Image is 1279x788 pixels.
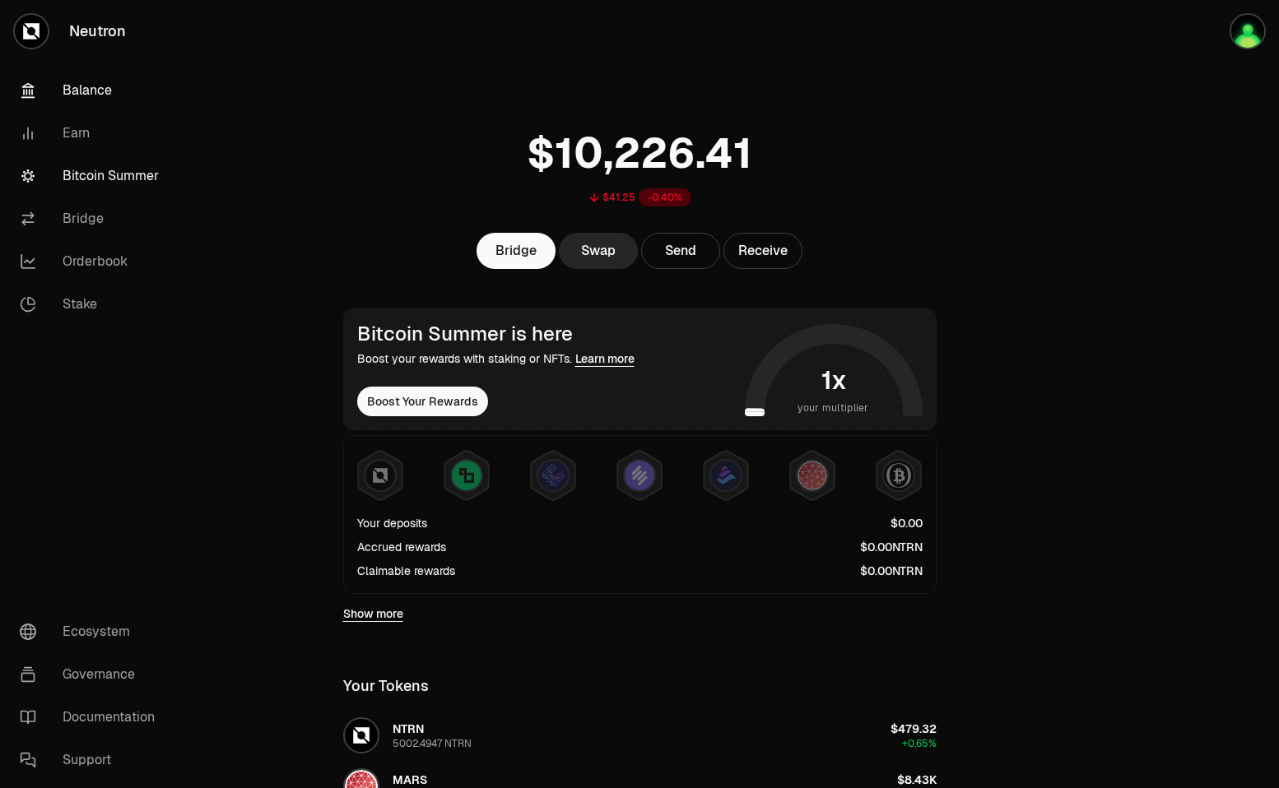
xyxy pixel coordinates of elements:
button: Boost Your Rewards [357,387,488,416]
img: Structured Points [884,461,914,490]
a: Governance [7,653,178,696]
a: Bridge [477,233,556,269]
div: 5002.4947 NTRN [393,737,472,750]
a: Bitcoin Summer [7,155,178,197]
a: Ecosystem [7,610,178,653]
img: Bedrock Diamonds [711,461,741,490]
img: EtherFi Points [538,461,568,490]
div: Claimable rewards [357,563,455,579]
button: Receive [723,233,802,269]
span: NTRN [393,721,424,736]
div: Your deposits [357,515,427,531]
img: Lombard Lux [452,461,481,490]
a: Swap [559,233,638,269]
a: Support [7,739,178,781]
div: -0.40% [639,188,691,206]
a: Documentation [7,696,178,739]
img: NTRN [365,461,395,490]
a: Balance [7,69,178,112]
img: Solv Points [625,461,654,490]
div: Bitcoin Summer is here [357,322,635,345]
img: Mars Fragments [798,461,827,490]
span: $8.43K [897,772,937,787]
div: Accrued rewards [357,539,446,555]
a: Earn [7,112,178,155]
button: NTRN LogoNTRN5002.4947 NTRN$479.32+0.65% [333,711,946,760]
img: brainKID [1231,15,1264,48]
div: Your Tokens [343,674,429,698]
span: MARS [393,772,427,787]
a: Stake [7,283,178,326]
a: Learn more [575,351,635,366]
span: $479.32 [891,721,937,736]
a: Orderbook [7,240,178,283]
button: Send [641,233,720,269]
div: Boost your rewards with staking or NFTs. [357,350,635,367]
a: Show more [343,605,403,622]
span: your multiplier [798,400,869,416]
div: $41.25 [602,191,635,204]
span: +0.65% [902,737,937,750]
img: NTRN Logo [345,719,378,752]
a: Bridge [7,197,178,240]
